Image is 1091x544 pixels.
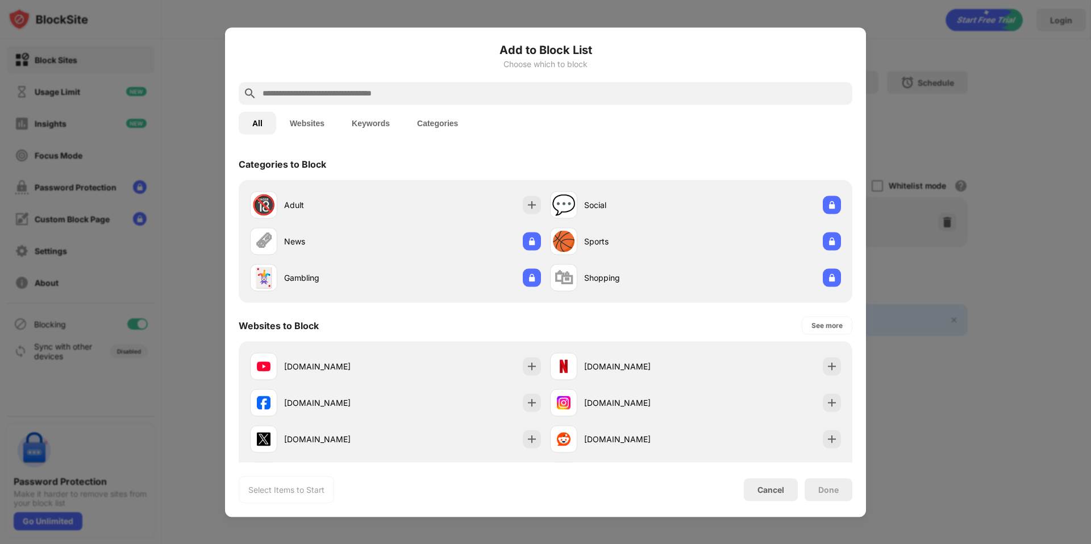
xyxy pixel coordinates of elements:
img: favicons [557,396,571,409]
div: Categories to Block [239,158,326,169]
img: search.svg [243,86,257,100]
div: 🃏 [252,266,276,289]
img: favicons [557,359,571,373]
div: Adult [284,199,395,211]
div: [DOMAIN_NAME] [584,360,696,372]
button: Keywords [338,111,403,134]
div: [DOMAIN_NAME] [284,360,395,372]
button: All [239,111,276,134]
div: News [284,235,395,247]
div: Cancel [757,485,784,495]
div: Sports [584,235,696,247]
div: Gambling [284,272,395,284]
img: favicons [557,432,571,446]
div: 💬 [552,193,576,217]
img: favicons [257,359,270,373]
div: Select Items to Start [248,484,324,495]
div: 🗞 [254,230,273,253]
div: 🔞 [252,193,276,217]
div: [DOMAIN_NAME] [584,433,696,445]
div: [DOMAIN_NAME] [284,433,395,445]
div: Choose which to block [239,59,852,68]
div: Social [584,199,696,211]
div: 🛍 [554,266,573,289]
div: See more [811,319,843,331]
div: 🏀 [552,230,576,253]
div: [DOMAIN_NAME] [584,397,696,409]
img: favicons [257,396,270,409]
div: Websites to Block [239,319,319,331]
h6: Add to Block List [239,41,852,58]
button: Categories [403,111,472,134]
div: [DOMAIN_NAME] [284,397,395,409]
div: Done [818,485,839,494]
img: favicons [257,432,270,446]
div: Shopping [584,272,696,284]
button: Websites [276,111,338,134]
